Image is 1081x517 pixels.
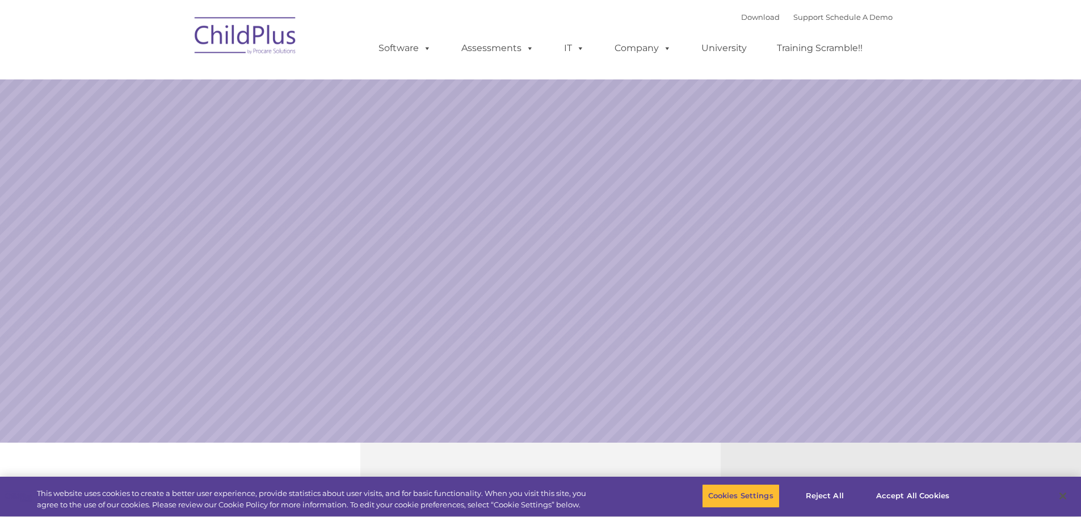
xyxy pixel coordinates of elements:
div: This website uses cookies to create a better user experience, provide statistics about user visit... [37,488,595,510]
a: Software [367,37,443,60]
button: Close [1050,484,1075,508]
a: IT [553,37,596,60]
font: | [741,12,893,22]
a: Download [741,12,780,22]
a: Training Scramble!! [765,37,874,60]
button: Accept All Cookies [870,484,956,508]
span: Last name [158,75,192,83]
a: Assessments [450,37,545,60]
a: University [690,37,758,60]
span: Phone number [158,121,206,130]
a: Schedule A Demo [826,12,893,22]
button: Cookies Settings [702,484,780,508]
a: Support [793,12,823,22]
a: Company [603,37,683,60]
img: ChildPlus by Procare Solutions [189,9,302,66]
button: Reject All [789,484,860,508]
